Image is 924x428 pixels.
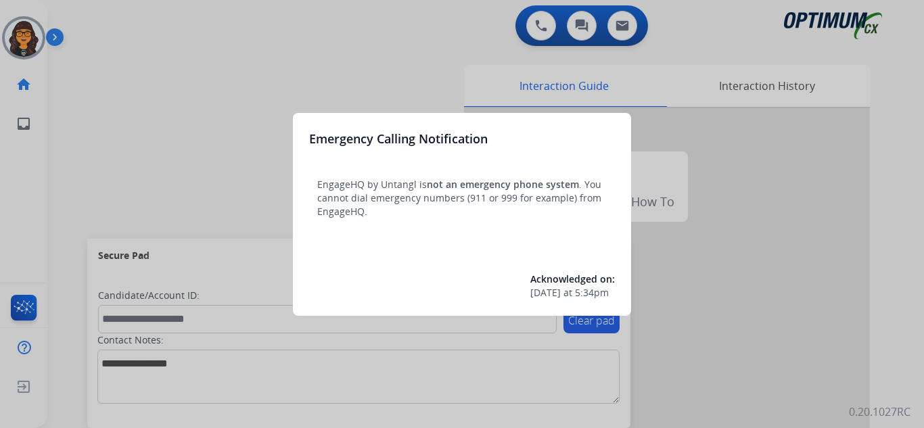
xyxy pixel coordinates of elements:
[575,286,609,300] span: 5:34pm
[849,404,910,420] p: 0.20.1027RC
[317,178,607,218] p: EngageHQ by Untangl is . You cannot dial emergency numbers (911 or 999 for example) from EngageHQ.
[530,272,615,285] span: Acknowledged on:
[530,286,615,300] div: at
[309,129,488,148] h3: Emergency Calling Notification
[530,286,561,300] span: [DATE]
[427,178,579,191] span: not an emergency phone system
